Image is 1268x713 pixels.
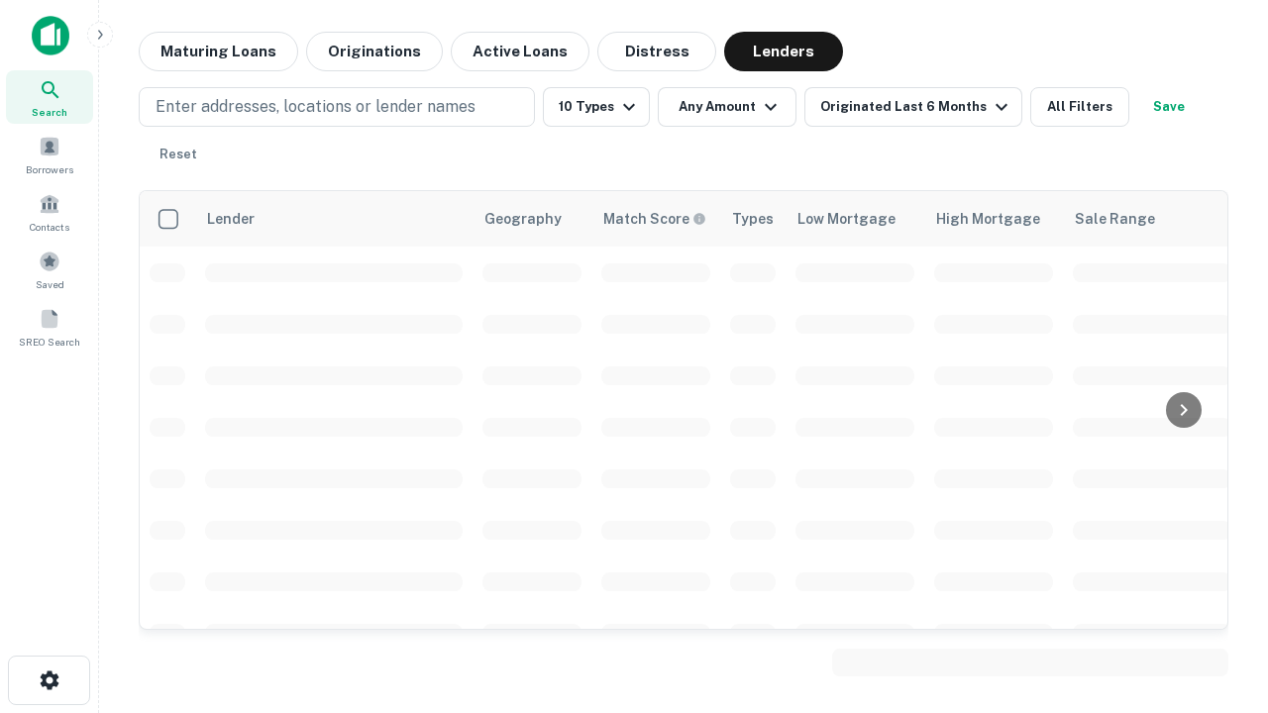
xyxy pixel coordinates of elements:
button: Reset [147,135,210,174]
button: Active Loans [451,32,589,71]
th: High Mortgage [924,191,1063,247]
a: SREO Search [6,300,93,354]
div: Low Mortgage [797,207,896,231]
a: Borrowers [6,128,93,181]
a: Saved [6,243,93,296]
span: SREO Search [19,334,80,350]
iframe: Chat Widget [1169,555,1268,650]
span: Search [32,104,67,120]
button: Originated Last 6 Months [804,87,1022,127]
div: Originated Last 6 Months [820,95,1013,119]
button: Enter addresses, locations or lender names [139,87,535,127]
div: Types [732,207,774,231]
div: Lender [207,207,255,231]
th: Types [720,191,786,247]
button: Save your search to get updates of matches that match your search criteria. [1137,87,1201,127]
th: Lender [195,191,473,247]
th: Capitalize uses an advanced AI algorithm to match your search with the best lender. The match sco... [591,191,720,247]
div: Capitalize uses an advanced AI algorithm to match your search with the best lender. The match sco... [603,208,706,230]
span: Saved [36,276,64,292]
div: Sale Range [1075,207,1155,231]
button: 10 Types [543,87,650,127]
h6: Match Score [603,208,702,230]
button: Distress [597,32,716,71]
button: Lenders [724,32,843,71]
div: Geography [484,207,562,231]
span: Contacts [30,219,69,235]
th: Geography [473,191,591,247]
button: Any Amount [658,87,796,127]
button: Originations [306,32,443,71]
img: capitalize-icon.png [32,16,69,55]
button: All Filters [1030,87,1129,127]
a: Search [6,70,93,124]
p: Enter addresses, locations or lender names [156,95,475,119]
th: Sale Range [1063,191,1241,247]
span: Borrowers [26,161,73,177]
a: Contacts [6,185,93,239]
th: Low Mortgage [786,191,924,247]
div: High Mortgage [936,207,1040,231]
button: Maturing Loans [139,32,298,71]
